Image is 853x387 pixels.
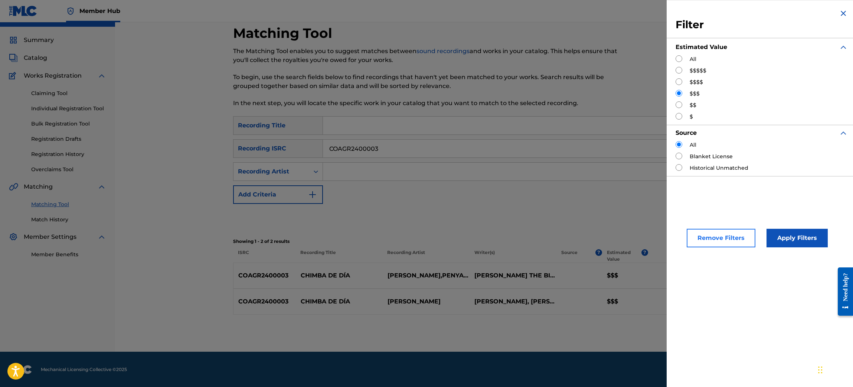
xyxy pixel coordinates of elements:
[602,271,648,280] p: $$$
[382,249,469,263] p: Recording Artist
[816,351,853,387] div: Widget de chat
[690,153,733,160] label: Blanket License
[233,238,735,245] p: Showing 1 - 2 of 2 results
[690,113,693,121] label: $
[690,164,748,172] label: Historical Unmatched
[676,43,727,51] strong: Estimated Value
[676,18,848,32] h3: Filter
[648,249,735,263] p: 0 Selected
[233,47,620,65] p: The Matching Tool enables you to suggest matches between and works in your catalog. This helps en...
[767,229,828,247] button: Apply Filters
[602,297,648,306] p: $$$
[308,190,317,199] img: 9d2ae6d4665cec9f34b9.svg
[233,249,295,263] p: ISRC
[641,249,648,256] span: ?
[9,182,18,191] img: Matching
[24,53,47,62] span: Catalog
[233,116,735,234] form: Search Form
[31,216,106,224] a: Match History
[41,366,127,373] span: Mechanical Licensing Collective © 2025
[690,55,696,63] label: All
[9,36,18,45] img: Summary
[676,129,697,136] strong: Source
[79,7,120,15] span: Member Hub
[233,99,620,108] p: In the next step, you will locate the specific work in your catalog that you want to match to the...
[31,166,106,173] a: Overclaims Tool
[607,249,641,263] p: Estimated Value
[9,36,54,45] a: SummarySummary
[469,249,556,263] p: Writer(s)
[690,67,706,75] label: $$$$$
[31,135,106,143] a: Registration Drafts
[233,297,296,306] p: COAGR2400003
[24,232,76,241] span: Member Settings
[9,232,18,241] img: Member Settings
[233,25,336,42] h2: Matching Tool
[687,229,755,247] button: Remove Filters
[31,90,106,97] a: Claiming Tool
[839,43,848,52] img: expand
[690,141,696,149] label: All
[97,182,106,191] img: expand
[469,271,556,280] p: [PERSON_NAME] THE BIG PIECES, [PERSON_NAME] [PERSON_NAME], [PERSON_NAME], [PERSON_NAME], [PERSON_...
[839,9,848,18] img: close
[295,249,382,263] p: Recording Title
[9,365,32,374] img: logo
[31,201,106,208] a: Matching Tool
[595,249,602,256] span: ?
[382,271,469,280] p: [PERSON_NAME],PENYAIR,FINESOUND MUSIC
[296,297,383,306] p: CHIMBA DE DÍA
[97,71,106,80] img: expand
[690,101,696,109] label: $$
[9,6,37,16] img: MLC Logo
[31,120,106,128] a: Bulk Registration Tool
[233,73,620,91] p: To begin, use the search fields below to find recordings that haven't yet been matched to your wo...
[382,297,469,306] p: [PERSON_NAME]
[233,271,296,280] p: COAGR2400003
[238,167,305,176] div: Recording Artist
[97,232,106,241] img: expand
[24,36,54,45] span: Summary
[9,53,47,62] a: CatalogCatalog
[832,261,853,321] iframe: Resource Center
[31,105,106,113] a: Individual Registration Tool
[9,53,18,62] img: Catalog
[690,90,700,98] label: $$$
[31,251,106,258] a: Member Benefits
[839,129,848,137] img: expand
[24,182,53,191] span: Matching
[31,150,106,158] a: Registration History
[296,271,383,280] p: CHIMBA DE DÍA
[233,185,323,204] button: Add Criteria
[9,71,19,80] img: Works Registration
[469,297,556,306] p: [PERSON_NAME], [PERSON_NAME], [PERSON_NAME], [PERSON_NAME]
[24,71,82,80] span: Works Registration
[816,351,853,387] iframe: Chat Widget
[561,249,578,263] p: Source
[690,78,703,86] label: $$$$
[66,7,75,16] img: Top Rightsholder
[416,48,470,55] a: sound recordings
[818,359,823,381] div: Arrastrar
